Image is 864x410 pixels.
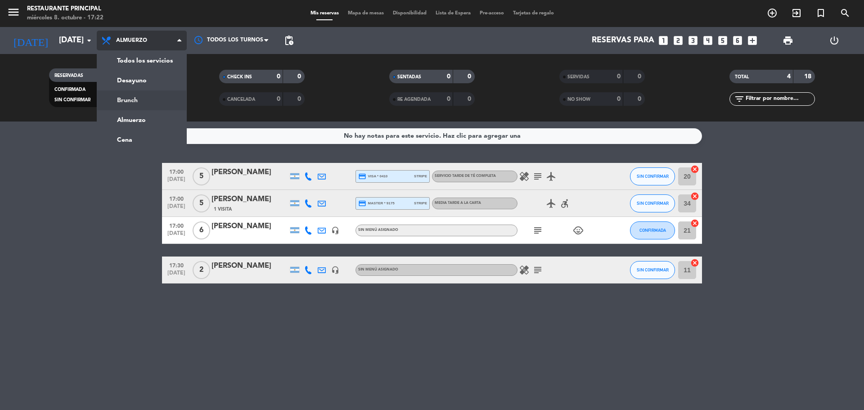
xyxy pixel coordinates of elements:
[767,8,778,18] i: add_circle_outline
[639,228,666,233] span: CONFIRMADA
[165,176,188,187] span: [DATE]
[672,35,684,46] i: looks_two
[358,268,398,271] span: Sin menú asignado
[630,221,675,239] button: CONFIRMADA
[829,35,840,46] i: power_settings_new
[567,97,590,102] span: NO SHOW
[617,73,621,80] strong: 0
[193,194,210,212] span: 5
[97,51,186,71] a: Todos los servicios
[657,35,669,46] i: looks_one
[567,75,589,79] span: SERVIDAS
[97,71,186,90] a: Desayuno
[592,36,654,45] span: Reservas para
[414,200,427,206] span: stripe
[211,194,288,205] div: [PERSON_NAME]
[690,165,699,174] i: cancel
[435,174,496,178] span: SERVICIO TARDE DE TÉ COMPLETA
[690,258,699,267] i: cancel
[97,130,186,150] a: Cena
[734,94,745,104] i: filter_list
[630,167,675,185] button: SIN CONFIRMAR
[840,8,850,18] i: search
[747,35,758,46] i: add_box
[447,96,450,102] strong: 0
[447,73,450,80] strong: 0
[306,11,343,16] span: Mis reservas
[702,35,714,46] i: looks_4
[690,192,699,201] i: cancel
[84,35,94,46] i: arrow_drop_down
[811,27,857,54] div: LOG OUT
[54,87,85,92] span: CONFIRMADA
[717,35,729,46] i: looks_5
[331,226,339,234] i: headset_mic
[165,260,188,270] span: 17:30
[804,73,813,80] strong: 18
[344,131,521,141] div: No hay notas para este servicio. Haz clic para agregar una
[116,37,147,44] span: Almuerzo
[227,75,252,79] span: CHECK INS
[435,201,481,205] span: MEDIA TARDE A LA CARTA
[193,167,210,185] span: 5
[791,8,802,18] i: exit_to_app
[165,220,188,230] span: 17:00
[519,265,530,275] i: healing
[637,201,669,206] span: SIN CONFIRMAR
[637,174,669,179] span: SIN CONFIRMAR
[815,8,826,18] i: turned_in_not
[165,203,188,214] span: [DATE]
[414,173,427,179] span: stripe
[397,97,431,102] span: RE AGENDADA
[546,171,557,182] i: airplanemode_active
[358,199,366,207] i: credit_card
[630,261,675,279] button: SIN CONFIRMAR
[331,266,339,274] i: headset_mic
[519,171,530,182] i: healing
[227,97,255,102] span: CANCELADA
[638,96,643,102] strong: 0
[165,270,188,280] span: [DATE]
[468,73,473,80] strong: 0
[468,96,473,102] strong: 0
[687,35,699,46] i: looks_3
[165,193,188,203] span: 17:00
[732,35,743,46] i: looks_6
[532,171,543,182] i: subject
[27,5,103,14] div: Restaurante Principal
[358,172,387,180] span: visa * 0410
[735,75,749,79] span: TOTAL
[388,11,431,16] span: Disponibilidad
[165,166,188,176] span: 17:00
[343,11,388,16] span: Mapa de mesas
[630,194,675,212] button: SIN CONFIRMAR
[573,225,584,236] i: child_care
[358,199,395,207] span: master * 9175
[397,75,421,79] span: SENTADAS
[297,96,303,102] strong: 0
[546,198,557,209] i: airplanemode_active
[211,221,288,232] div: [PERSON_NAME]
[508,11,558,16] span: Tarjetas de regalo
[97,90,186,110] a: Brunch
[214,206,232,213] span: 1 Visita
[559,198,570,209] i: accessible_forward
[27,14,103,23] div: miércoles 8. octubre - 17:22
[211,260,288,272] div: [PERSON_NAME]
[532,225,543,236] i: subject
[617,96,621,102] strong: 0
[690,219,699,228] i: cancel
[475,11,508,16] span: Pre-acceso
[532,265,543,275] i: subject
[637,267,669,272] span: SIN CONFIRMAR
[7,5,20,19] i: menu
[358,228,398,232] span: Sin menú asignado
[277,73,280,80] strong: 0
[783,35,793,46] span: print
[165,230,188,241] span: [DATE]
[193,261,210,279] span: 2
[7,31,54,50] i: [DATE]
[97,110,186,130] a: Almuerzo
[358,172,366,180] i: credit_card
[787,73,791,80] strong: 4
